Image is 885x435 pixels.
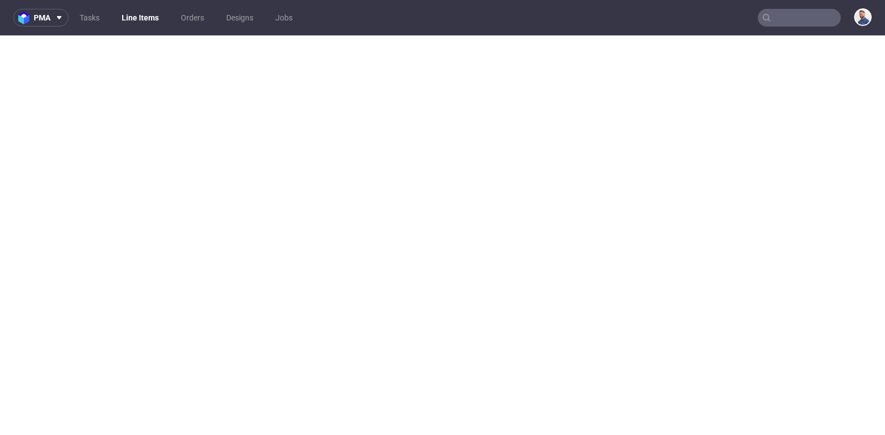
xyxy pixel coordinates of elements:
[269,9,299,27] a: Jobs
[174,9,211,27] a: Orders
[220,9,260,27] a: Designs
[855,9,871,25] img: Michał Rachański
[115,9,165,27] a: Line Items
[13,9,69,27] button: pma
[34,14,50,22] span: pma
[73,9,106,27] a: Tasks
[18,12,34,24] img: logo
